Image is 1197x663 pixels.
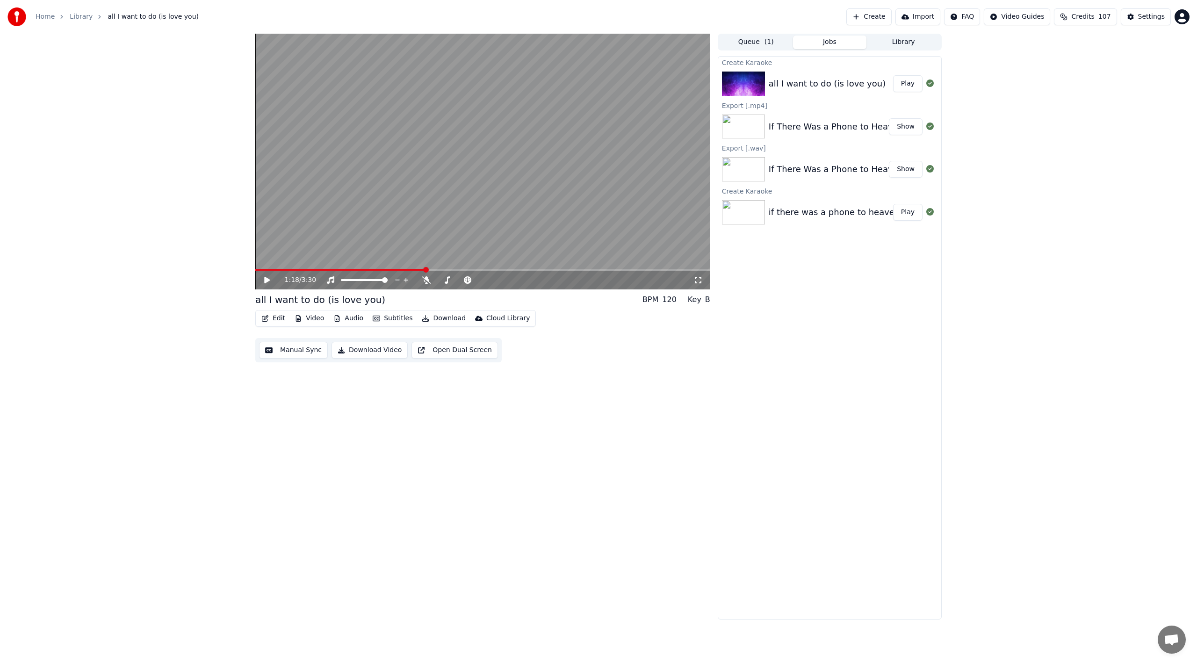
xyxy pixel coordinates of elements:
[718,100,941,111] div: Export [.mp4]
[70,12,93,22] a: Library
[285,275,307,285] div: /
[255,293,385,306] div: all I want to do (is love you)
[893,75,923,92] button: Play
[769,163,903,176] div: If There Was a Phone to Heaven
[705,294,710,305] div: B
[642,294,658,305] div: BPM
[330,312,367,325] button: Audio
[662,294,677,305] div: 120
[1098,12,1111,22] span: 107
[411,342,498,359] button: Open Dual Screen
[291,312,328,325] button: Video
[1071,12,1094,22] span: Credits
[36,12,55,22] a: Home
[259,342,328,359] button: Manual Sync
[793,36,867,49] button: Jobs
[1054,8,1117,25] button: Credits107
[369,312,416,325] button: Subtitles
[889,118,923,135] button: Show
[769,206,900,219] div: if there was a phone to heaven
[332,342,408,359] button: Download Video
[769,77,886,90] div: all I want to do (is love you)
[7,7,26,26] img: youka
[984,8,1050,25] button: Video Guides
[285,275,299,285] span: 1:18
[718,57,941,68] div: Create Karaoke
[769,120,903,133] div: If There Was a Phone to Heaven
[719,36,793,49] button: Queue
[108,12,199,22] span: all I want to do (is love you)
[1138,12,1165,22] div: Settings
[893,204,923,221] button: Play
[36,12,199,22] nav: breadcrumb
[1158,626,1186,654] div: Open chat
[944,8,980,25] button: FAQ
[764,37,774,47] span: ( 1 )
[418,312,469,325] button: Download
[866,36,940,49] button: Library
[1121,8,1171,25] button: Settings
[302,275,316,285] span: 3:30
[895,8,940,25] button: Import
[718,142,941,153] div: Export [.wav]
[258,312,289,325] button: Edit
[718,185,941,196] div: Create Karaoke
[889,161,923,178] button: Show
[846,8,892,25] button: Create
[486,314,530,323] div: Cloud Library
[688,294,701,305] div: Key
